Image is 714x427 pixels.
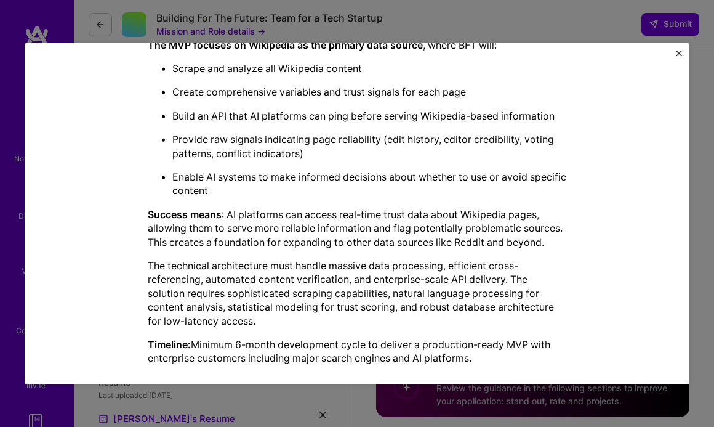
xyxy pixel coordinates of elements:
strong: Success means [148,208,222,221]
p: The technical architecture must handle massive data processing, efficient cross-referencing, auto... [148,259,566,328]
strong: Timeline: [148,338,191,351]
button: Close [676,50,682,63]
p: Enable AI systems to make informed decisions about whether to use or avoid specific content [172,170,566,198]
p: Provide raw signals indicating page reliability (edit history, editor credibility, voting pattern... [172,132,566,160]
p: Minimum 6-month development cycle to deliver a production-ready MVP with enterprise customers inc... [148,338,566,365]
strong: The MVP focuses on Wikipedia as the primary data source [148,38,423,51]
p: , where BFT will: [148,38,566,51]
p: Build an API that AI platforms can ping before serving Wikipedia-based information [172,109,566,123]
p: Scrape and analyze all Wikipedia content [172,62,566,75]
p: Create comprehensive variables and trust signals for each page [172,85,566,99]
p: : AI platforms can access real-time trust data about Wikipedia pages, allowing them to serve more... [148,208,566,249]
